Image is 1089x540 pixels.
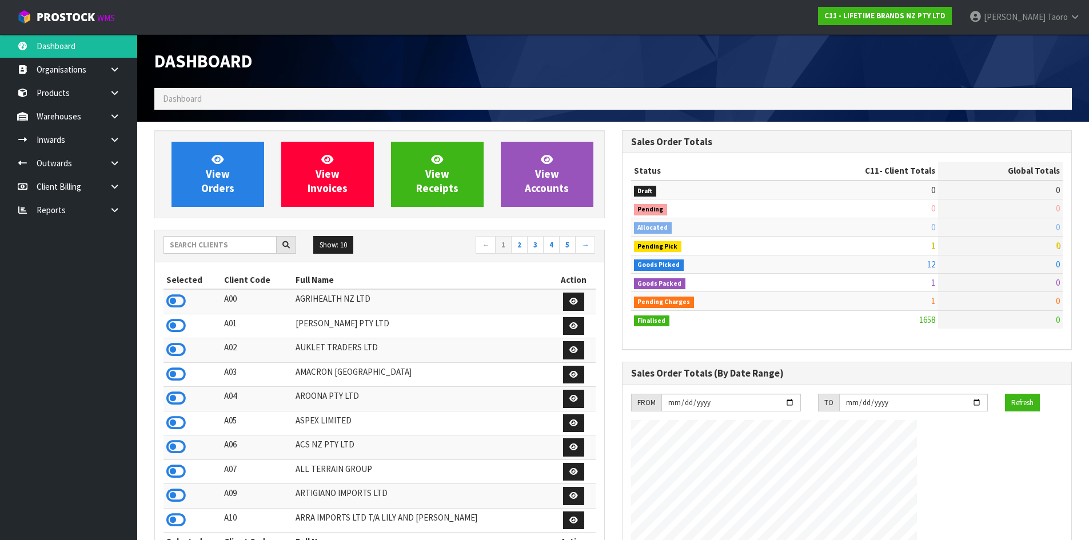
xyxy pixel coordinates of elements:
td: A04 [221,387,293,411]
td: AGRIHEALTH NZ LTD [293,289,552,314]
span: 0 [1056,277,1060,288]
small: WMS [97,13,115,23]
span: View Receipts [416,153,458,195]
th: Client Code [221,271,293,289]
td: A01 [221,314,293,338]
span: 0 [1056,203,1060,214]
span: 0 [1056,240,1060,251]
td: AUKLET TRADERS LTD [293,338,552,363]
button: Show: 10 [313,236,353,254]
span: 0 [931,203,935,214]
a: ViewOrders [171,142,264,207]
a: 5 [559,236,576,254]
span: 1 [931,240,935,251]
span: 1 [931,277,935,288]
td: ARRA IMPORTS LTD T/A LILY AND [PERSON_NAME] [293,508,552,533]
td: A05 [221,411,293,435]
span: 0 [931,222,935,233]
a: ViewInvoices [281,142,374,207]
th: Status [631,162,774,180]
th: Action [552,271,596,289]
span: [PERSON_NAME] [984,11,1046,22]
span: Pending Charges [634,297,695,308]
td: AROONA PTY LTD [293,387,552,411]
td: A10 [221,508,293,533]
strong: C11 - LIFETIME BRANDS NZ PTY LTD [824,11,946,21]
a: C11 - LIFETIME BRANDS NZ PTY LTD [818,7,952,25]
td: AMACRON [GEOGRAPHIC_DATA] [293,362,552,387]
span: Draft [634,186,657,197]
nav: Page navigation [388,236,596,256]
img: cube-alt.png [17,10,31,24]
h3: Sales Order Totals [631,137,1063,147]
span: View Orders [201,153,234,195]
td: [PERSON_NAME] PTY LTD [293,314,552,338]
a: ViewReceipts [391,142,484,207]
td: ACS NZ PTY LTD [293,435,552,460]
span: 0 [1056,222,1060,233]
span: Dashboard [163,93,202,104]
span: 12 [927,259,935,270]
td: A03 [221,362,293,387]
h3: Sales Order Totals (By Date Range) [631,368,1063,379]
span: 1658 [919,314,935,325]
td: A06 [221,435,293,460]
span: Goods Packed [634,278,686,290]
a: 2 [511,236,528,254]
span: ProStock [37,10,95,25]
td: ASPEX LIMITED [293,411,552,435]
td: A02 [221,338,293,363]
span: C11 [865,165,879,176]
span: 0 [931,185,935,195]
div: TO [818,394,839,412]
span: Goods Picked [634,259,684,271]
td: A09 [221,484,293,509]
span: Finalised [634,315,670,327]
a: 1 [495,236,512,254]
td: ARTIGIANO IMPORTS LTD [293,484,552,509]
span: 0 [1056,295,1060,306]
a: ViewAccounts [501,142,593,207]
a: ← [476,236,496,254]
span: View Accounts [525,153,569,195]
a: 3 [527,236,544,254]
input: Search clients [163,236,277,254]
td: A00 [221,289,293,314]
th: Selected [163,271,221,289]
span: Allocated [634,222,672,234]
span: Pending Pick [634,241,682,253]
span: 0 [1056,314,1060,325]
td: ALL TERRAIN GROUP [293,459,552,484]
span: View Invoices [308,153,348,195]
th: Global Totals [938,162,1063,180]
span: 0 [1056,259,1060,270]
th: - Client Totals [773,162,938,180]
a: → [575,236,595,254]
span: Dashboard [154,50,252,73]
th: Full Name [293,271,552,289]
a: 4 [543,236,560,254]
div: FROM [631,394,661,412]
span: 1 [931,295,935,306]
span: 0 [1056,185,1060,195]
span: Pending [634,204,668,215]
button: Refresh [1005,394,1040,412]
td: A07 [221,459,293,484]
span: Taoro [1047,11,1068,22]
